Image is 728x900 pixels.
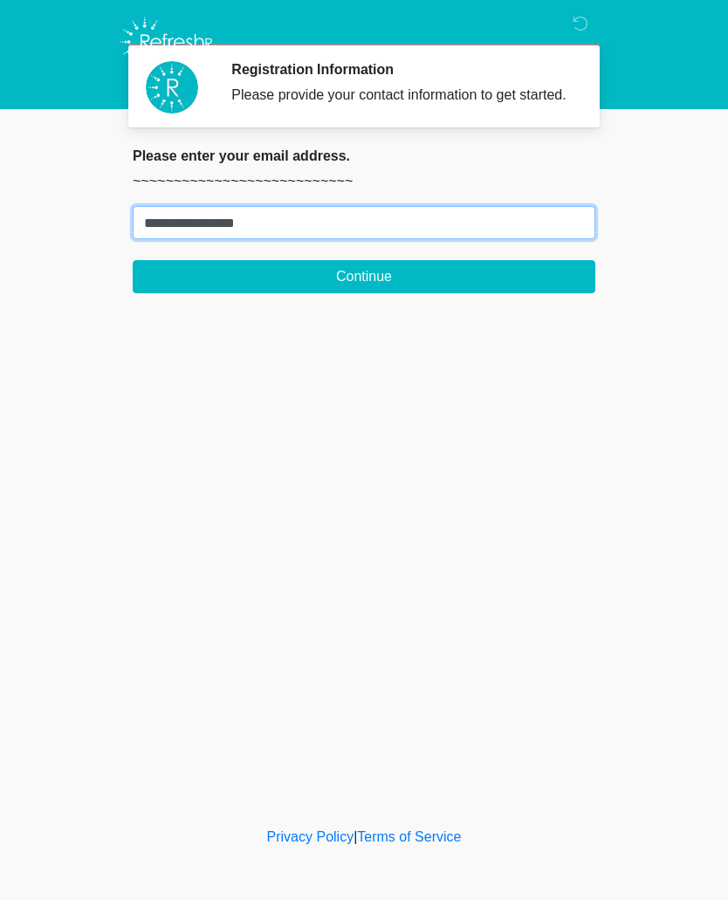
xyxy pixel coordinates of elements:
[146,61,198,113] img: Agent Avatar
[115,13,221,71] img: Refresh RX Logo
[231,85,569,106] div: Please provide your contact information to get started.
[267,829,354,844] a: Privacy Policy
[133,148,595,164] h2: Please enter your email address.
[357,829,461,844] a: Terms of Service
[133,171,595,192] p: ~~~~~~~~~~~~~~~~~~~~~~~~~~~
[354,829,357,844] a: |
[133,260,595,293] button: Continue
